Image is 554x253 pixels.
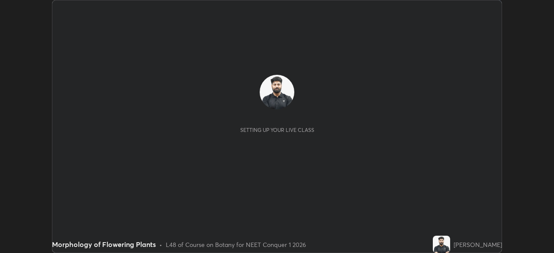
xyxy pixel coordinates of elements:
div: Setting up your live class [240,127,314,133]
img: d2d996f5197e45bfbb355c755dfad50d.jpg [260,75,294,109]
div: L48 of Course on Botany for NEET Conquer 1 2026 [166,240,306,249]
div: [PERSON_NAME] [454,240,502,249]
div: • [159,240,162,249]
img: d2d996f5197e45bfbb355c755dfad50d.jpg [433,236,450,253]
div: Morphology of Flowering Plants [52,239,156,250]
